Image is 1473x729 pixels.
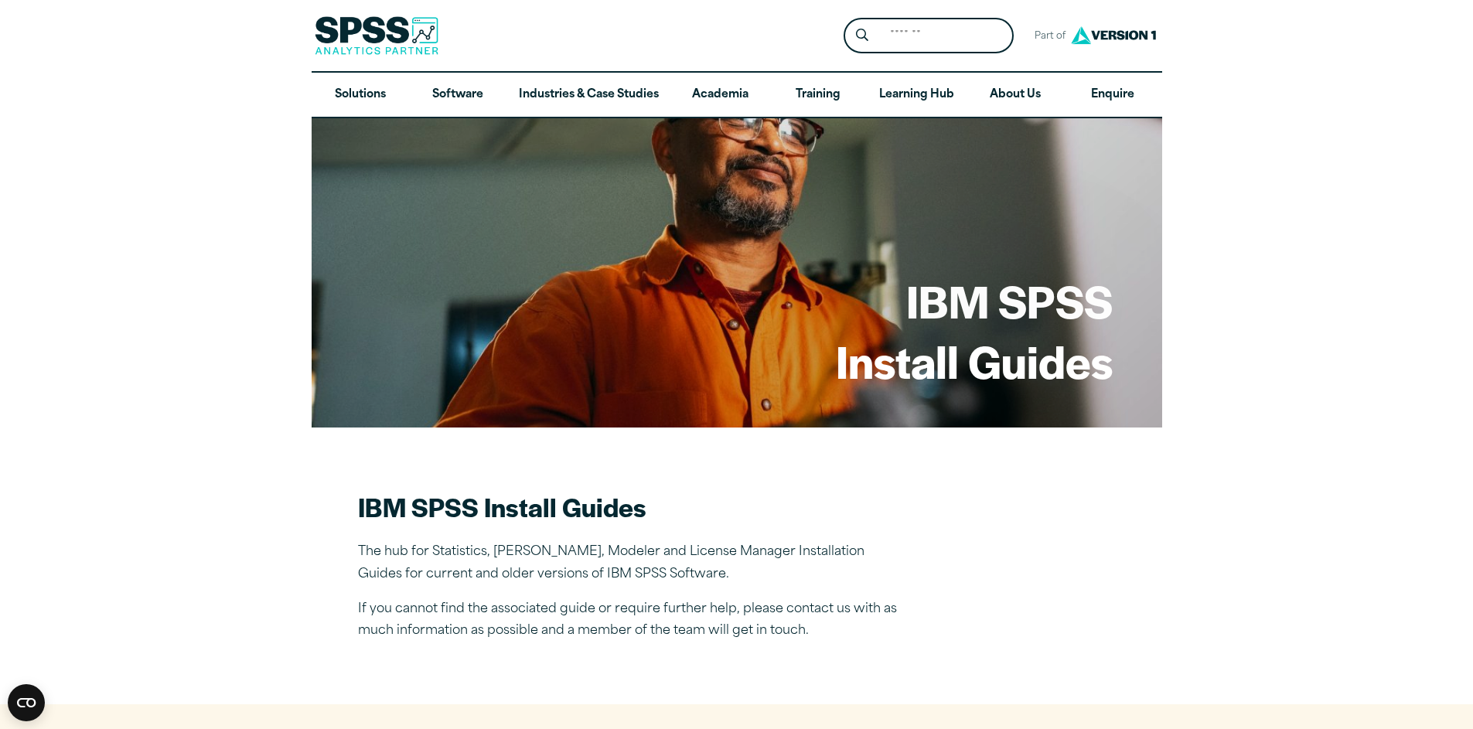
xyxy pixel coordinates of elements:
a: Training [769,73,866,118]
a: Solutions [312,73,409,118]
img: SPSS Analytics Partner [315,16,438,55]
button: Open CMP widget [8,684,45,721]
button: Search magnifying glass icon [847,22,876,50]
a: Enquire [1064,73,1161,118]
nav: Desktop version of site main menu [312,73,1162,118]
img: Version1 Logo [1067,21,1160,49]
h1: IBM SPSS Install Guides [836,271,1113,390]
svg: Search magnifying glass icon [856,29,868,42]
h2: IBM SPSS Install Guides [358,489,899,524]
p: The hub for Statistics, [PERSON_NAME], Modeler and License Manager Installation Guides for curren... [358,541,899,586]
form: Site Header Search Form [844,18,1014,54]
p: If you cannot find the associated guide or require further help, please contact us with as much i... [358,598,899,643]
span: Part of [1026,26,1067,48]
a: Software [409,73,506,118]
a: Academia [671,73,769,118]
a: Industries & Case Studies [506,73,671,118]
a: About Us [967,73,1064,118]
a: Learning Hub [867,73,967,118]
